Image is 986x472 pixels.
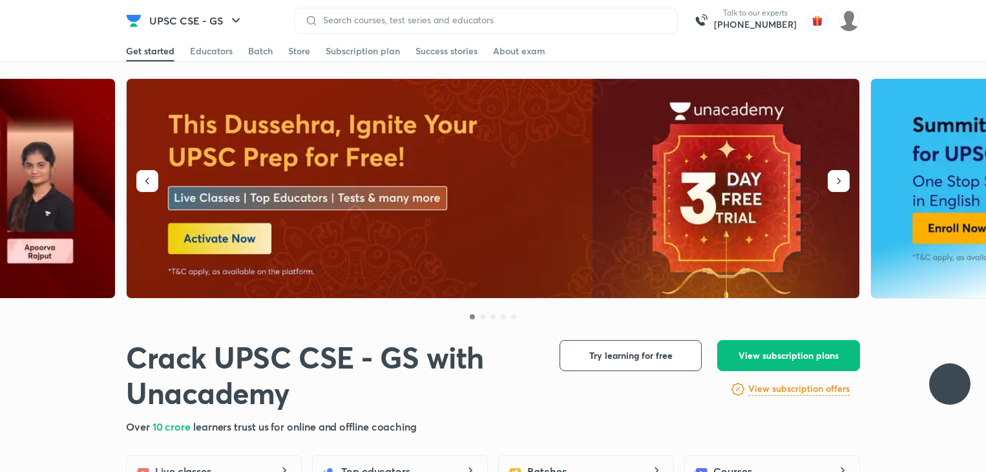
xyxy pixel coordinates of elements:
a: [PHONE_NUMBER] [714,18,797,31]
h1: Crack UPSC CSE - GS with Unacademy [126,340,539,411]
input: Search courses, test series and educators [318,15,667,25]
div: Get started [126,45,174,58]
div: Store [288,45,310,58]
div: Success stories [415,45,477,58]
a: Success stories [415,41,477,61]
a: Subscription plan [326,41,400,61]
img: Dharvi Panchal [838,10,860,32]
div: About exam [493,45,545,58]
a: Batch [248,41,273,61]
h6: View subscription offers [748,382,850,396]
img: avatar [807,10,828,31]
img: Company Logo [126,13,142,28]
span: Over [126,420,152,433]
div: Batch [248,45,273,58]
button: UPSC CSE - GS [142,8,251,34]
img: call-us [688,8,714,34]
span: 10 crore [152,420,193,433]
a: View subscription offers [748,381,850,397]
a: Store [288,41,310,61]
span: View subscription plans [739,349,839,362]
div: Subscription plan [326,45,400,58]
a: Educators [190,41,233,61]
p: Talk to our experts [714,8,797,18]
button: Try learning for free [560,340,702,371]
a: Get started [126,41,174,61]
a: About exam [493,41,545,61]
span: Try learning for free [589,349,673,362]
span: learners trust us for online and offline coaching [193,420,417,433]
button: View subscription plans [717,340,860,371]
div: Educators [190,45,233,58]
